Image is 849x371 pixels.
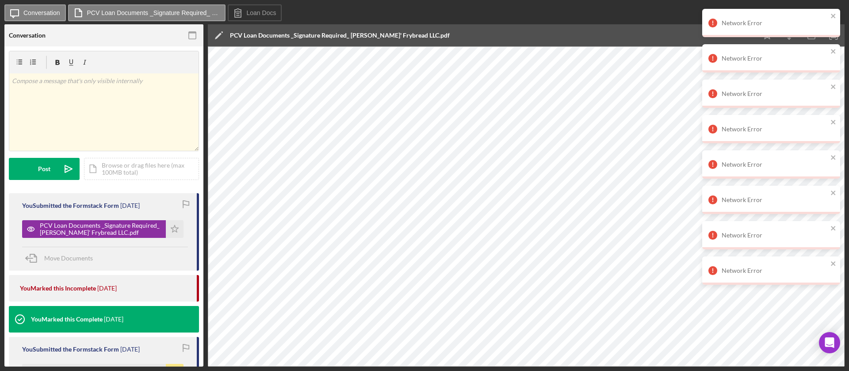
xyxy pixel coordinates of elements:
[247,9,276,16] label: Loan Docs
[819,332,840,353] div: Open Intercom Messenger
[830,119,837,127] button: close
[230,32,450,39] div: PCV Loan Documents _Signature Required_ [PERSON_NAME]' Frybread LLC.pdf
[87,9,220,16] label: PCV Loan Documents _Signature Required_ [PERSON_NAME]' Frybread LLC.pdf
[228,4,282,21] button: Loan Docs
[722,161,828,168] div: Network Error
[22,346,119,353] div: You Submitted the Formstack Form
[4,4,66,21] button: Conversation
[31,316,103,323] div: You Marked this Complete
[40,222,161,236] div: PCV Loan Documents _Signature Required_ [PERSON_NAME]' Frybread LLC.pdf
[830,225,837,233] button: close
[23,9,60,16] label: Conversation
[722,55,828,62] div: Network Error
[120,346,140,353] time: 2025-08-05 20:30
[830,189,837,198] button: close
[722,196,828,203] div: Network Error
[830,12,837,21] button: close
[722,232,828,239] div: Network Error
[722,90,828,97] div: Network Error
[830,260,837,268] button: close
[9,158,80,180] button: Post
[830,48,837,56] button: close
[44,254,93,262] span: Move Documents
[38,158,50,180] div: Post
[68,4,226,21] button: PCV Loan Documents _Signature Required_ [PERSON_NAME]' Frybread LLC.pdf
[22,202,119,209] div: You Submitted the Formstack Form
[830,83,837,92] button: close
[22,220,184,238] button: PCV Loan Documents _Signature Required_ [PERSON_NAME]' Frybread LLC.pdf
[104,316,123,323] time: 2025-08-05 21:23
[22,247,102,269] button: Move Documents
[9,32,46,39] div: Conversation
[722,126,828,133] div: Network Error
[830,154,837,162] button: close
[722,19,828,27] div: Network Error
[97,285,117,292] time: 2025-10-07 17:41
[120,202,140,209] time: 2025-10-07 21:12
[20,285,96,292] div: You Marked this Incomplete
[722,267,828,274] div: Network Error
